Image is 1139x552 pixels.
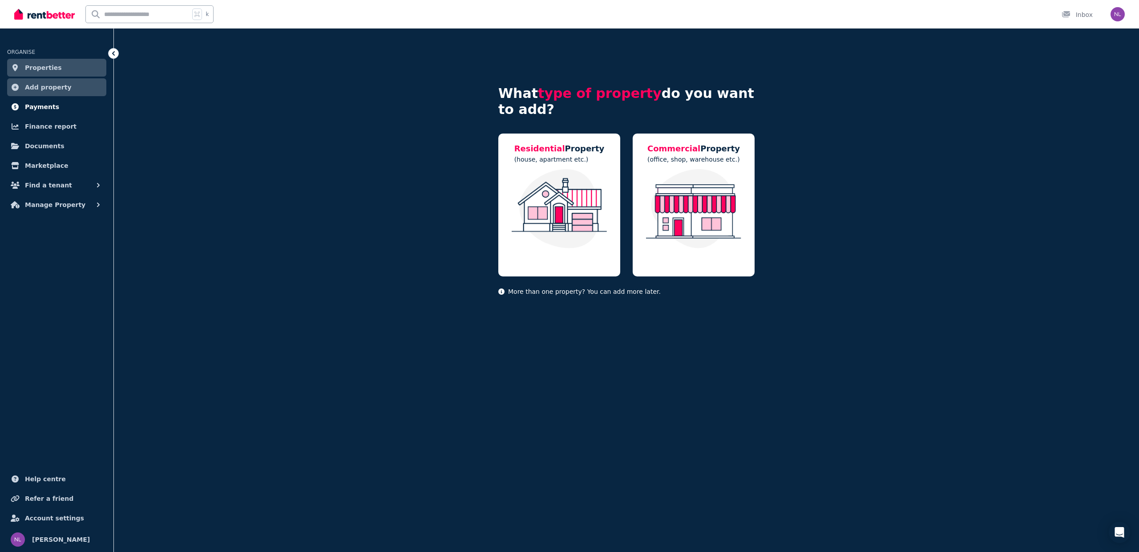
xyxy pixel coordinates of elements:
span: Commercial [647,144,700,153]
a: Payments [7,98,106,116]
a: Documents [7,137,106,155]
img: Nadia Lobova [1111,7,1125,21]
span: Refer a friend [25,493,73,504]
a: Help centre [7,470,106,488]
span: Residential [514,144,565,153]
img: RentBetter [14,8,75,21]
span: Documents [25,141,65,151]
a: Refer a friend [7,490,106,507]
span: Finance report [25,121,77,132]
p: (office, shop, warehouse etc.) [647,155,740,164]
div: Open Intercom Messenger [1109,522,1130,543]
span: Marketplace [25,160,68,171]
img: Residential Property [507,169,611,248]
button: Manage Property [7,196,106,214]
a: Finance report [7,118,106,135]
span: Help centre [25,474,66,484]
img: Commercial Property [642,169,746,248]
span: Payments [25,101,59,112]
h4: What do you want to add? [498,85,755,118]
span: Find a tenant [25,180,72,191]
a: Marketplace [7,157,106,175]
a: Account settings [7,509,106,527]
a: Add property [7,78,106,96]
button: Find a tenant [7,176,106,194]
p: (house, apartment etc.) [514,155,605,164]
span: type of property [538,85,662,101]
div: Inbox [1062,10,1093,19]
img: Nadia Lobova [11,532,25,547]
span: [PERSON_NAME] [32,534,90,545]
span: ORGANISE [7,49,35,55]
span: Properties [25,62,62,73]
a: Properties [7,59,106,77]
span: Account settings [25,513,84,524]
span: k [206,11,209,18]
span: Manage Property [25,199,85,210]
span: Add property [25,82,72,93]
p: More than one property? You can add more later. [498,287,755,296]
h5: Property [514,142,605,155]
h5: Property [647,142,740,155]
